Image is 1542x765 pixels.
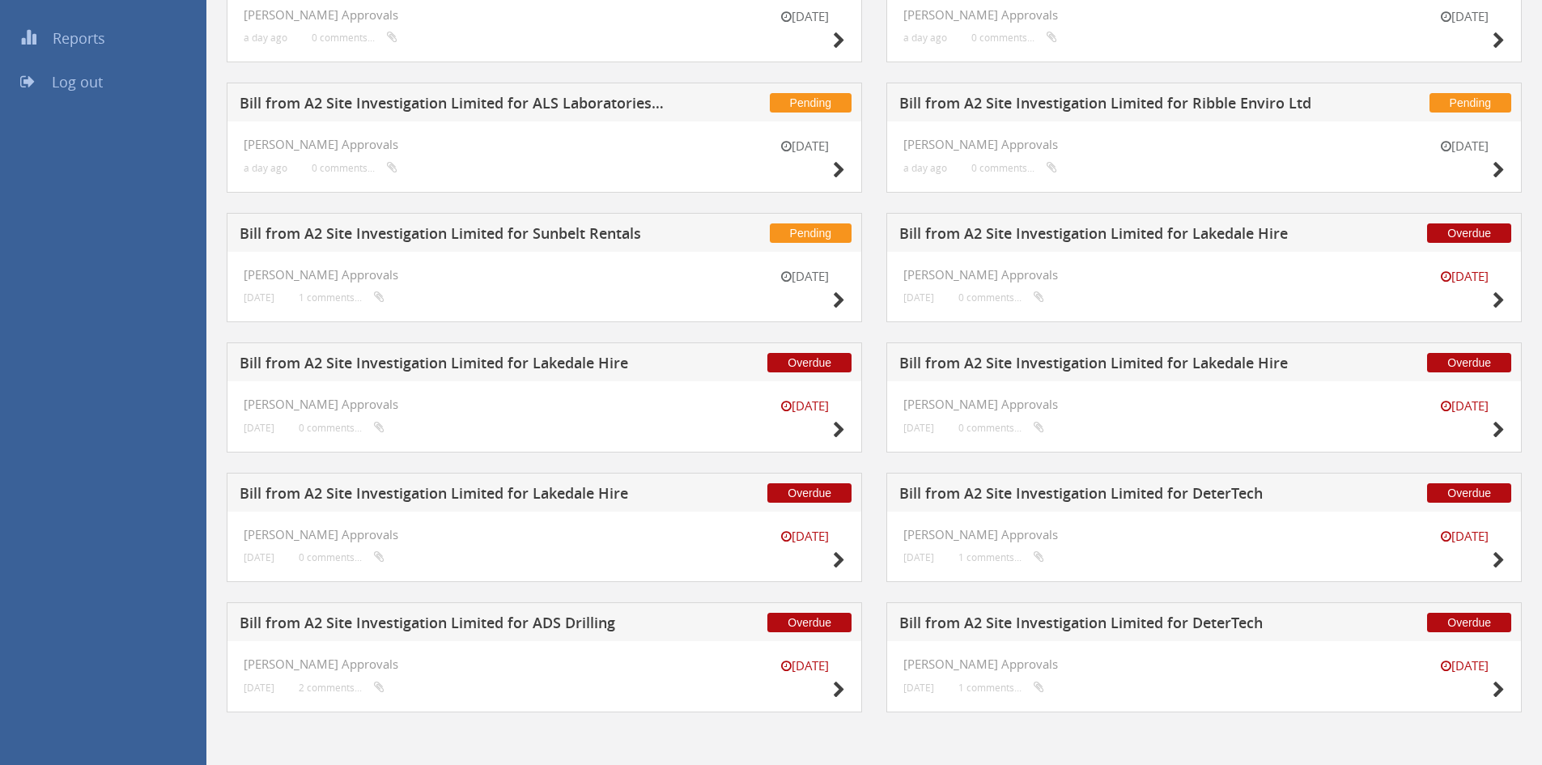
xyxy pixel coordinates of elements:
[299,422,384,434] small: 0 comments...
[764,8,845,25] small: [DATE]
[899,355,1326,376] h5: Bill from A2 Site Investigation Limited for Lakedale Hire
[903,528,1505,542] h4: [PERSON_NAME] Approvals
[971,162,1057,174] small: 0 comments...
[1427,613,1511,632] span: Overdue
[971,32,1057,44] small: 0 comments...
[244,268,845,282] h4: [PERSON_NAME] Approvals
[899,226,1326,246] h5: Bill from A2 Site Investigation Limited for Lakedale Hire
[903,291,934,304] small: [DATE]
[244,551,274,563] small: [DATE]
[903,268,1505,282] h4: [PERSON_NAME] Approvals
[958,291,1044,304] small: 0 comments...
[899,96,1326,116] h5: Bill from A2 Site Investigation Limited for Ribble Enviro Ltd
[299,291,384,304] small: 1 comments...
[240,226,666,246] h5: Bill from A2 Site Investigation Limited for Sunbelt Rentals
[244,682,274,694] small: [DATE]
[244,162,287,174] small: a day ago
[52,72,103,91] span: Log out
[244,657,845,671] h4: [PERSON_NAME] Approvals
[903,397,1505,411] h4: [PERSON_NAME] Approvals
[899,615,1326,635] h5: Bill from A2 Site Investigation Limited for DeterTech
[764,528,845,545] small: [DATE]
[903,551,934,563] small: [DATE]
[1427,353,1511,372] span: Overdue
[312,32,397,44] small: 0 comments...
[1424,657,1505,674] small: [DATE]
[240,355,666,376] h5: Bill from A2 Site Investigation Limited for Lakedale Hire
[244,397,845,411] h4: [PERSON_NAME] Approvals
[244,422,274,434] small: [DATE]
[903,8,1505,22] h4: [PERSON_NAME] Approvals
[903,138,1505,151] h4: [PERSON_NAME] Approvals
[958,422,1044,434] small: 0 comments...
[1429,93,1511,113] span: Pending
[244,32,287,44] small: a day ago
[244,8,845,22] h4: [PERSON_NAME] Approvals
[764,657,845,674] small: [DATE]
[240,486,666,506] h5: Bill from A2 Site Investigation Limited for Lakedale Hire
[903,657,1505,671] h4: [PERSON_NAME] Approvals
[312,162,397,174] small: 0 comments...
[244,138,845,151] h4: [PERSON_NAME] Approvals
[958,551,1044,563] small: 1 comments...
[767,353,852,372] span: Overdue
[1427,223,1511,243] span: Overdue
[1424,268,1505,285] small: [DATE]
[240,615,666,635] h5: Bill from A2 Site Investigation Limited for ADS Drilling
[240,96,666,116] h5: Bill from A2 Site Investigation Limited for ALS Laboratories (UK) Ltd
[764,268,845,285] small: [DATE]
[767,613,852,632] span: Overdue
[1424,397,1505,414] small: [DATE]
[53,28,105,48] span: Reports
[767,483,852,503] span: Overdue
[764,397,845,414] small: [DATE]
[770,223,852,243] span: Pending
[903,162,947,174] small: a day ago
[1427,483,1511,503] span: Overdue
[1424,528,1505,545] small: [DATE]
[299,551,384,563] small: 0 comments...
[903,422,934,434] small: [DATE]
[958,682,1044,694] small: 1 comments...
[764,138,845,155] small: [DATE]
[899,486,1326,506] h5: Bill from A2 Site Investigation Limited for DeterTech
[244,291,274,304] small: [DATE]
[244,528,845,542] h4: [PERSON_NAME] Approvals
[770,93,852,113] span: Pending
[299,682,384,694] small: 2 comments...
[903,32,947,44] small: a day ago
[1424,138,1505,155] small: [DATE]
[1424,8,1505,25] small: [DATE]
[903,682,934,694] small: [DATE]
